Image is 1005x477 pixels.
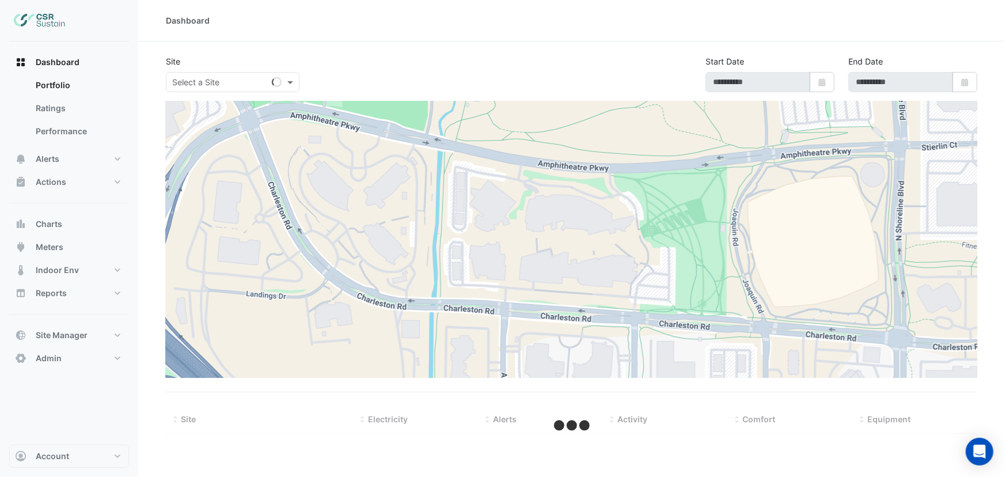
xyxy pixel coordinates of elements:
label: Site [166,55,180,67]
span: Actions [36,176,66,188]
span: Indoor Env [36,264,79,276]
span: Site [181,414,196,424]
span: Account [36,450,69,462]
span: Activity [618,414,648,424]
label: End Date [848,55,883,67]
span: Alerts [36,153,59,165]
app-icon: Charts [15,218,26,230]
div: Dashboard [9,74,129,147]
app-icon: Actions [15,176,26,188]
app-icon: Reports [15,287,26,299]
button: Dashboard [9,51,129,74]
span: Electricity [368,414,408,424]
label: Start Date [706,55,744,67]
button: Actions [9,171,129,194]
app-icon: Meters [15,241,26,253]
app-icon: Indoor Env [15,264,26,276]
app-icon: Admin [15,353,26,364]
span: Dashboard [36,56,79,68]
span: Charts [36,218,62,230]
button: Admin [9,347,129,370]
span: Reports [36,287,67,299]
span: Alerts [493,414,517,424]
button: Charts [9,213,129,236]
span: Site Manager [36,330,88,341]
div: Open Intercom Messenger [966,438,993,465]
div: Dashboard [166,14,210,26]
img: Company Logo [14,9,66,32]
span: Meters [36,241,63,253]
button: Reports [9,282,129,305]
span: Equipment [867,414,911,424]
app-icon: Dashboard [15,56,26,68]
button: Meters [9,236,129,259]
button: Indoor Env [9,259,129,282]
button: Account [9,445,129,468]
app-icon: Site Manager [15,330,26,341]
a: Performance [26,120,129,143]
button: Site Manager [9,324,129,347]
a: Portfolio [26,74,129,97]
button: Alerts [9,147,129,171]
a: Ratings [26,97,129,120]
app-icon: Alerts [15,153,26,165]
span: Admin [36,353,62,364]
span: Comfort [742,414,775,424]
